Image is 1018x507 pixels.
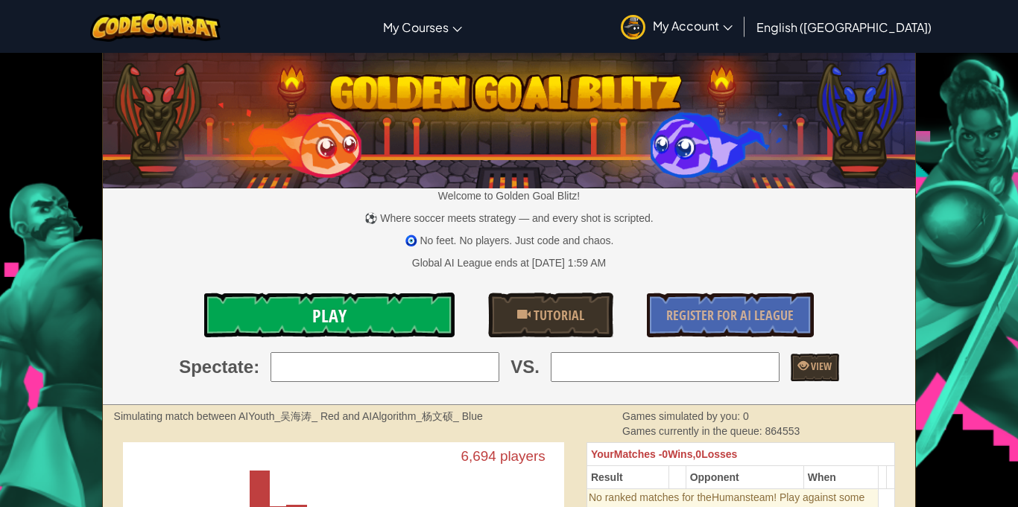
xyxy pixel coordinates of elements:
[621,15,645,39] img: avatar
[803,466,879,489] th: When
[103,188,916,203] p: Welcome to Golden Goal Blitz!
[114,410,483,422] strong: Simulating match between AIYouth_吴海涛_ Red and AIAlgorithm_杨文硕_ Blue
[103,47,916,188] img: Golden Goal
[743,410,749,422] span: 0
[90,11,221,42] img: CodeCombat logo
[701,448,737,460] span: Losses
[412,255,606,270] div: Global AI League ends at [DATE] 1:59 AM
[488,293,613,337] a: Tutorial
[531,306,584,325] span: Tutorial
[253,354,259,380] span: :
[312,304,347,328] span: Play
[591,448,614,460] span: Your
[613,3,740,50] a: My Account
[587,443,894,466] th: 0 0
[587,466,668,489] th: Result
[510,354,540,380] span: VS.
[765,425,800,437] span: 864553
[647,293,814,337] a: Register for AI League
[749,7,939,47] a: English ([GEOGRAPHIC_DATA])
[179,354,253,380] span: Spectate
[103,211,916,226] p: ⚽ Where soccer meets strategy — and every shot is scripted.
[614,448,663,460] span: Matches -
[668,448,695,460] span: Wins,
[809,359,832,373] span: View
[653,18,733,34] span: My Account
[622,425,765,437] span: Games currently in the queue:
[589,491,712,503] span: No ranked matches for the
[666,306,794,325] span: Register for AI League
[376,7,470,47] a: My Courses
[461,449,545,465] text: 6,694 players
[103,233,916,248] p: 🧿 No feet. No players. Just code and chaos.
[622,410,743,422] span: Games simulated by you:
[756,19,932,35] span: English ([GEOGRAPHIC_DATA])
[383,19,449,35] span: My Courses
[686,466,803,489] th: Opponent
